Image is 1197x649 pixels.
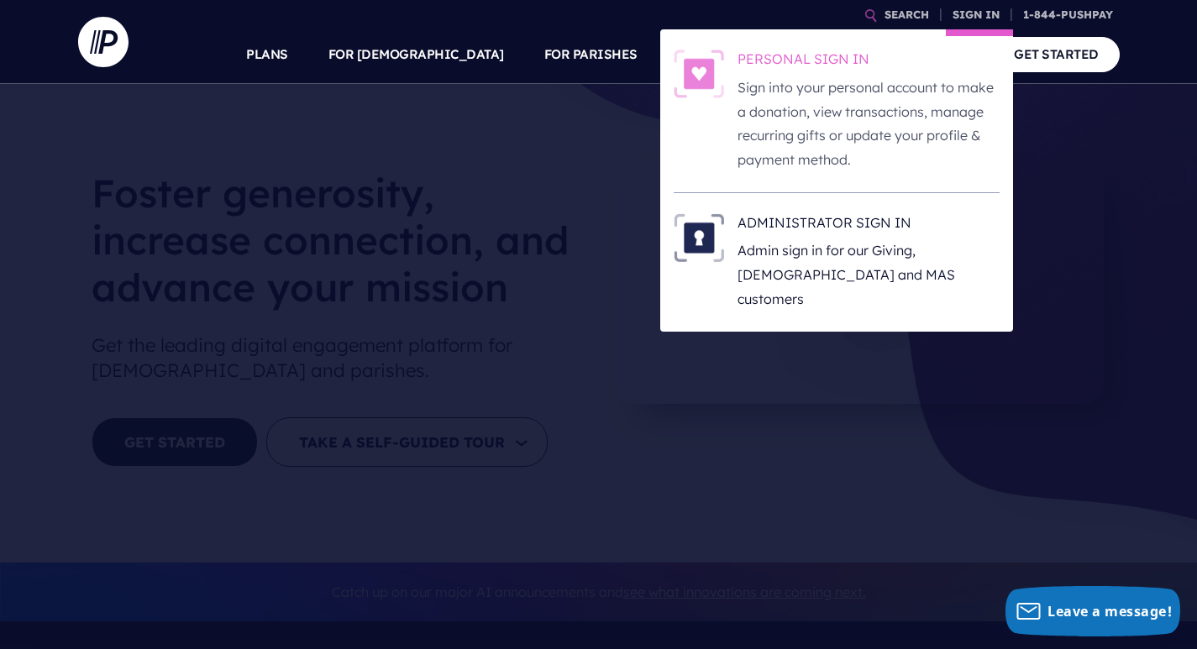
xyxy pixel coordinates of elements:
img: ADMINISTRATOR SIGN IN - Illustration [674,213,724,262]
p: Admin sign in for our Giving, [DEMOGRAPHIC_DATA] and MAS customers [738,238,1000,311]
h6: ADMINISTRATOR SIGN IN [738,213,1000,238]
a: PERSONAL SIGN IN - Illustration PERSONAL SIGN IN Sign into your personal account to make a donati... [674,50,1000,172]
img: PERSONAL SIGN IN - Illustration [674,50,724,98]
a: SOLUTIONS [678,25,753,84]
p: Sign into your personal account to make a donation, view transactions, manage recurring gifts or ... [738,76,1000,172]
a: FOR [DEMOGRAPHIC_DATA] [328,25,504,84]
button: Leave a message! [1005,586,1180,636]
a: PLANS [246,25,288,84]
a: FOR PARISHES [544,25,638,84]
h6: PERSONAL SIGN IN [738,50,1000,75]
a: ADMINISTRATOR SIGN IN - Illustration ADMINISTRATOR SIGN IN Admin sign in for our Giving, [DEMOGRA... [674,213,1000,311]
a: COMPANY [891,25,953,84]
a: GET STARTED [993,37,1120,71]
span: Leave a message! [1047,602,1172,620]
a: EXPLORE [792,25,851,84]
